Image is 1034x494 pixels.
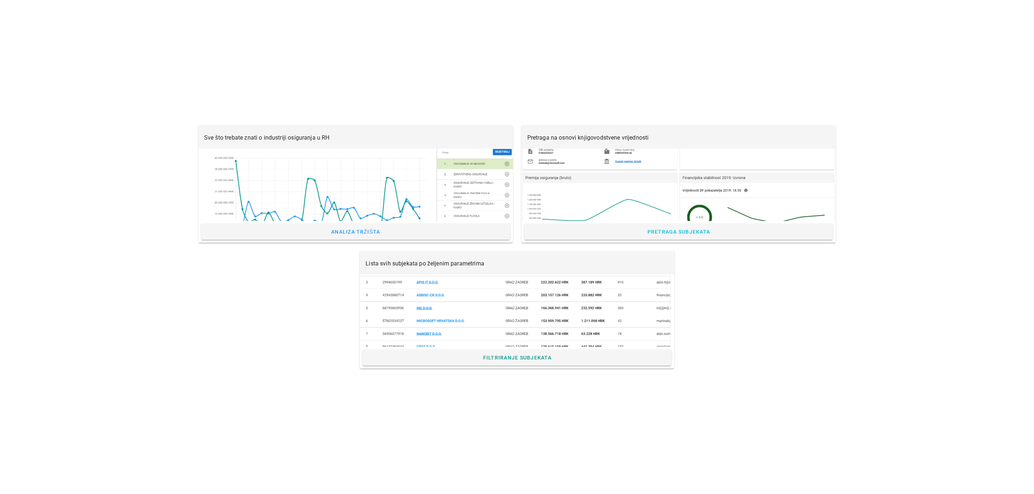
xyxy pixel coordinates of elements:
span: Pretraga na osnovi knjigovodstvene vrijednosti [527,134,649,141]
span: Filtriranje subjekata [482,355,552,361]
span: Analiza tržišta [331,229,380,235]
span: Lista svih subjekata po željenim parametrima [366,260,484,267]
span: Pretraga subjekata [647,229,710,235]
a: Analiza tržišta [201,224,510,240]
a: Pretraga subjekata [524,224,833,240]
span: Sve što trebate znati o industriji osiguranja u RH [204,134,330,141]
a: Filtriranje subjekata [363,350,671,366]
